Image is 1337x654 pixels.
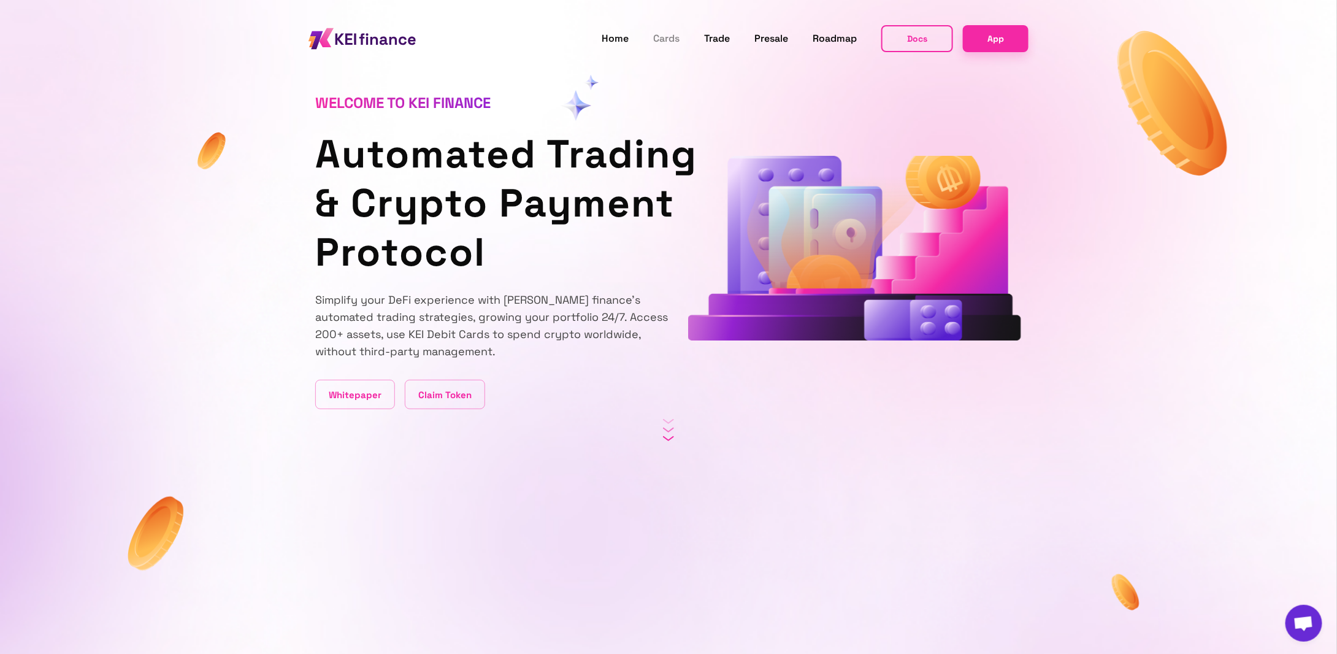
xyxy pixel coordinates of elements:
a: Whitepaper [315,380,395,409]
span: Welcome to KEI finance [315,93,491,112]
a: Roadmap [813,31,857,47]
div: Open chat [1285,605,1322,642]
h1: Automated Trading & Crypto Payment Protocol [315,129,668,277]
a: Home [602,31,629,47]
a: Presale [754,31,788,47]
button: Docs [881,25,953,52]
a: Claim Token [405,380,485,409]
a: App [963,25,1029,52]
p: Simplify your DeFi experience with [PERSON_NAME] finance's automated trading strategies, growing ... [315,291,668,360]
a: Cards [653,31,680,47]
div: animation [688,156,1022,345]
img: KEI finance [308,25,416,53]
a: Trade [704,31,730,47]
